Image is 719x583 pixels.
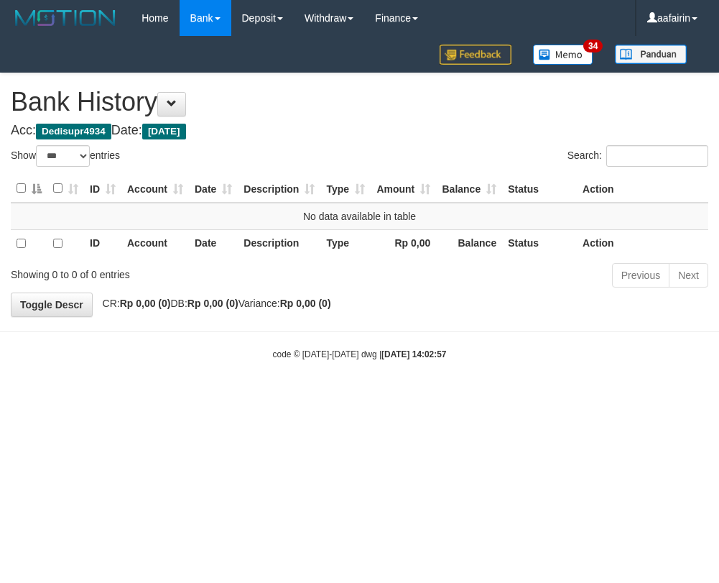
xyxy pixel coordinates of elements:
th: Rp 0,00 [371,229,436,257]
a: 34 [522,36,604,73]
strong: Rp 0,00 (0) [187,298,238,309]
small: code © [DATE]-[DATE] dwg | [273,349,447,359]
img: MOTION_logo.png [11,7,120,29]
th: ID: activate to sort column ascending [84,175,121,203]
img: panduan.png [615,45,687,64]
th: Status [502,229,577,257]
td: No data available in table [11,203,708,230]
th: Account [121,229,189,257]
strong: Rp 0,00 (0) [280,298,331,309]
a: Next [669,263,708,288]
label: Show entries [11,145,120,167]
span: [DATE] [142,124,186,139]
span: Dedisupr4934 [36,124,111,139]
h4: Acc: Date: [11,124,708,138]
th: Date [189,229,238,257]
th: : activate to sort column ascending [47,175,84,203]
th: Balance: activate to sort column ascending [436,175,502,203]
a: Previous [612,263,669,288]
th: Amount: activate to sort column ascending [371,175,436,203]
th: Description [238,229,320,257]
strong: Rp 0,00 (0) [120,298,171,309]
img: Feedback.jpg [440,45,511,65]
th: ID [84,229,121,257]
img: Button%20Memo.svg [533,45,593,65]
th: Status [502,175,577,203]
a: Toggle Descr [11,293,93,317]
th: Type [320,229,371,257]
th: : activate to sort column descending [11,175,47,203]
th: Date: activate to sort column ascending [189,175,238,203]
th: Type: activate to sort column ascending [320,175,371,203]
th: Balance [436,229,502,257]
label: Search: [567,145,708,167]
select: Showentries [36,145,90,167]
span: CR: DB: Variance: [96,298,331,309]
th: Description: activate to sort column ascending [238,175,320,203]
strong: [DATE] 14:02:57 [381,349,446,359]
th: Account: activate to sort column ascending [121,175,189,203]
th: Action [577,229,708,257]
th: Action [577,175,708,203]
span: 34 [583,40,603,52]
div: Showing 0 to 0 of 0 entries [11,262,289,282]
input: Search: [606,145,708,167]
h1: Bank History [11,88,708,116]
